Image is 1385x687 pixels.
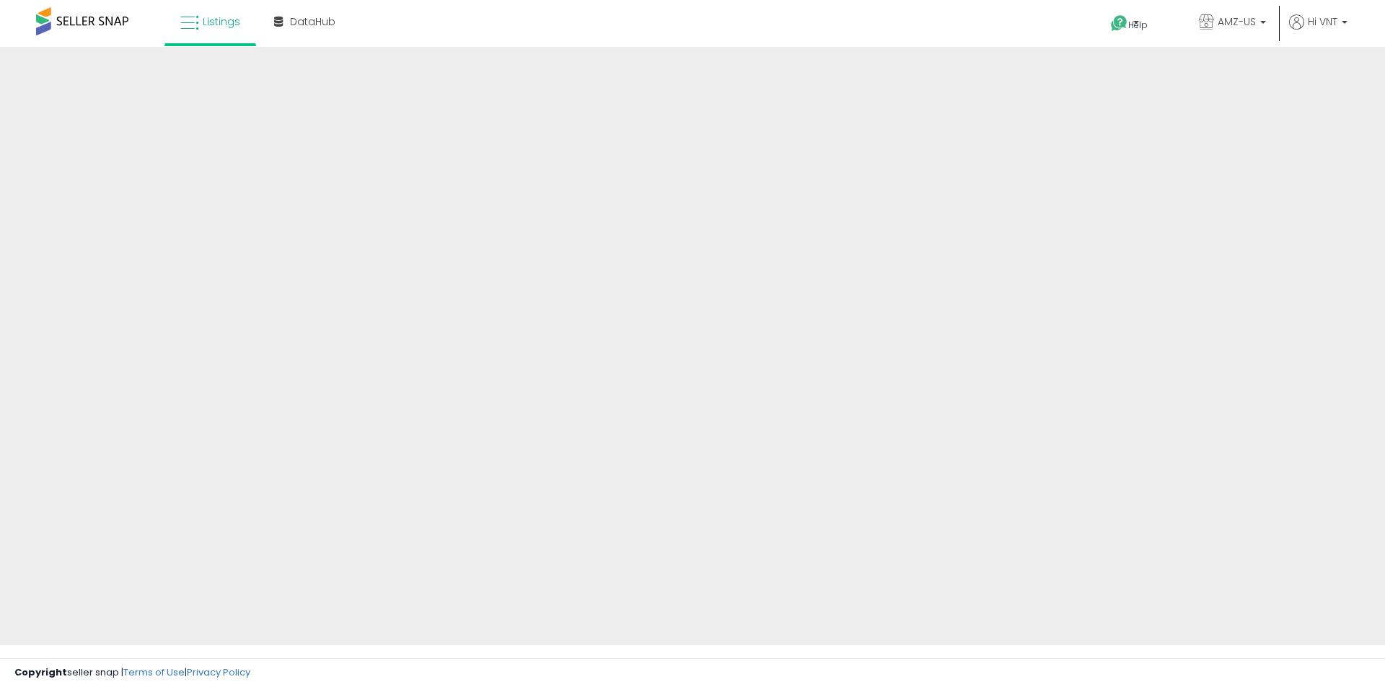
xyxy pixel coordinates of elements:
span: Hi VNT [1308,14,1337,29]
i: Get Help [1110,14,1128,32]
span: Help [1128,19,1148,31]
span: DataHub [290,14,335,29]
a: Hi VNT [1289,14,1347,47]
span: AMZ-US [1218,14,1256,29]
a: Help [1099,4,1176,47]
span: Listings [203,14,240,29]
